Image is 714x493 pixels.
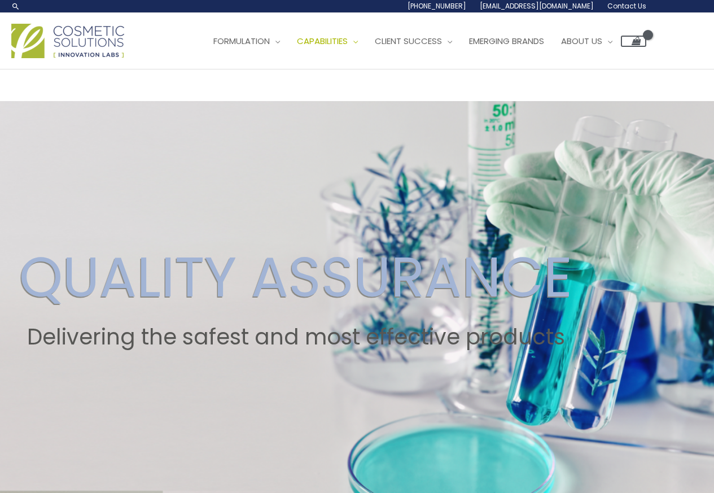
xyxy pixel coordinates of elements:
[11,2,20,11] a: Search icon link
[480,1,594,11] span: [EMAIL_ADDRESS][DOMAIN_NAME]
[553,24,621,58] a: About Us
[288,24,366,58] a: Capabilities
[469,35,544,47] span: Emerging Brands
[19,244,572,311] h2: QUALITY ASSURANCE
[19,324,572,350] h2: Delivering the safest and most effective products
[408,1,466,11] span: [PHONE_NUMBER]
[205,24,288,58] a: Formulation
[213,35,270,47] span: Formulation
[461,24,553,58] a: Emerging Brands
[561,35,602,47] span: About Us
[621,36,646,47] a: View Shopping Cart, empty
[366,24,461,58] a: Client Success
[196,24,646,58] nav: Site Navigation
[607,1,646,11] span: Contact Us
[375,35,442,47] span: Client Success
[297,35,348,47] span: Capabilities
[11,24,124,58] img: Cosmetic Solutions Logo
